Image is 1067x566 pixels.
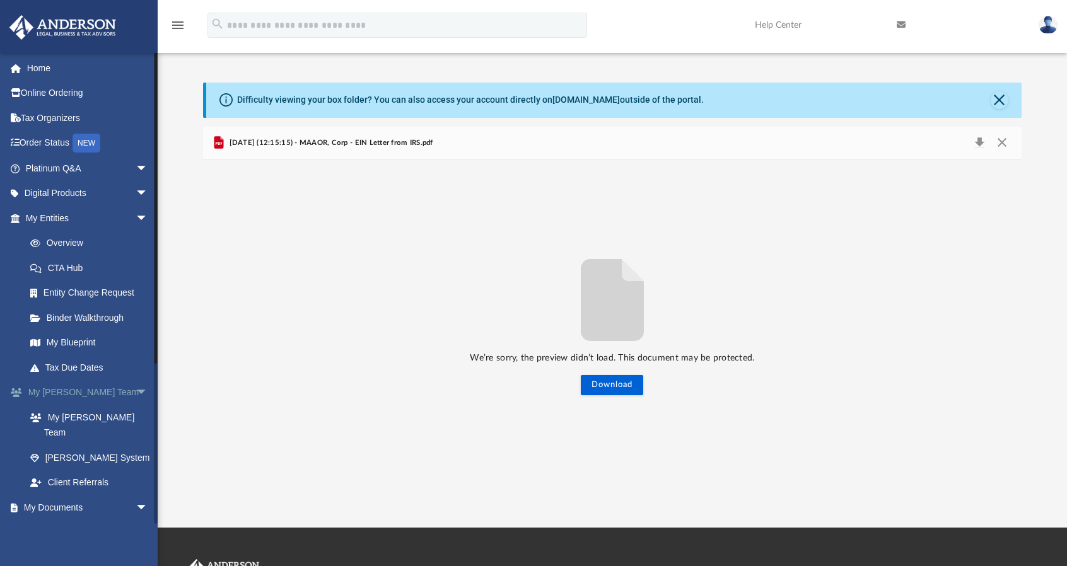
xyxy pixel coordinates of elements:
[237,93,704,107] div: Difficulty viewing your box folder? You can also access your account directly on outside of the p...
[136,495,161,521] span: arrow_drop_down
[136,380,161,406] span: arrow_drop_down
[581,375,643,395] button: Download
[9,156,167,181] a: Platinum Q&Aarrow_drop_down
[18,255,167,280] a: CTA Hub
[1039,16,1058,34] img: User Pic
[968,134,991,152] button: Download
[203,159,1022,485] div: File preview
[9,495,161,520] a: My Documentsarrow_drop_down
[73,134,100,153] div: NEW
[203,350,1022,366] p: We’re sorry, the preview didn’t load. This document may be protected.
[226,137,433,149] span: [DATE] (12:15:15) - MAAOR, Corp - EIN Letter from IRS.pdf
[211,17,224,31] i: search
[18,445,167,470] a: [PERSON_NAME] System
[9,205,167,231] a: My Entitiesarrow_drop_down
[991,91,1008,109] button: Close
[18,520,155,545] a: Box
[18,470,167,495] a: Client Referrals
[6,15,120,40] img: Anderson Advisors Platinum Portal
[18,231,167,256] a: Overview
[9,380,167,405] a: My [PERSON_NAME] Teamarrow_drop_down
[136,156,161,182] span: arrow_drop_down
[18,305,167,330] a: Binder Walkthrough
[18,280,167,306] a: Entity Change Request
[9,105,167,130] a: Tax Organizers
[18,330,161,355] a: My Blueprint
[18,355,167,380] a: Tax Due Dates
[552,95,620,105] a: [DOMAIN_NAME]
[170,24,185,33] a: menu
[136,181,161,207] span: arrow_drop_down
[9,181,167,206] a: Digital Productsarrow_drop_down
[136,205,161,231] span: arrow_drop_down
[18,405,161,445] a: My [PERSON_NAME] Team
[203,127,1022,485] div: Preview
[9,55,167,81] a: Home
[170,18,185,33] i: menu
[991,134,1013,152] button: Close
[9,130,167,156] a: Order StatusNEW
[9,81,167,106] a: Online Ordering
